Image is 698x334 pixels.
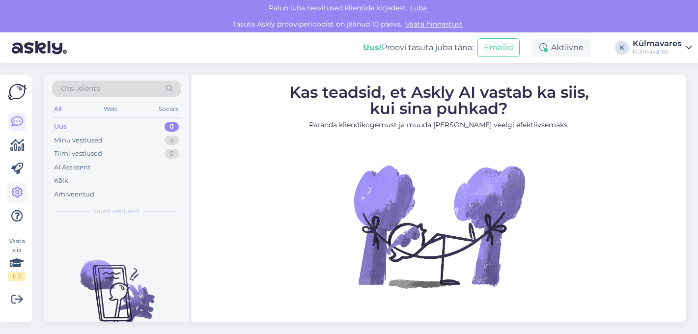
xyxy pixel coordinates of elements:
div: Tiimi vestlused [54,149,102,159]
b: Uus! [363,43,382,52]
div: 0 [165,122,179,132]
div: K [615,41,629,55]
img: Askly Logo [8,83,27,101]
span: Otsi kliente [61,83,100,94]
div: Külmavares [633,48,681,56]
a: KülmavaresKülmavares [633,40,692,56]
div: 1 / 3 [8,272,26,281]
p: Paranda kliendikogemust ja muuda [PERSON_NAME] veelgi efektiivsemaks. [289,119,589,130]
div: Socials [157,103,181,115]
div: All [52,103,63,115]
span: Kas teadsid, et Askly AI vastab ka siis, kui sina puhkad? [289,82,589,117]
div: Web [102,103,119,115]
div: 4 [165,136,179,145]
div: AI Assistent [54,163,90,172]
div: Vaata siia [8,237,26,281]
div: Proovi tasuta juba täna: [363,42,474,54]
div: Uus [54,122,67,132]
span: Luba [407,3,430,12]
div: Arhiveeritud [54,190,94,199]
button: Emailid [477,38,520,57]
div: Minu vestlused [54,136,103,145]
div: Kõik [54,176,68,186]
div: Aktiivne [531,39,591,56]
img: No chats [44,242,189,331]
div: 0 [165,149,179,159]
div: Külmavares [633,40,681,48]
span: Uued vestlused [94,207,140,216]
img: No Chat active [351,138,528,314]
a: Vaata hinnastust [402,20,466,28]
